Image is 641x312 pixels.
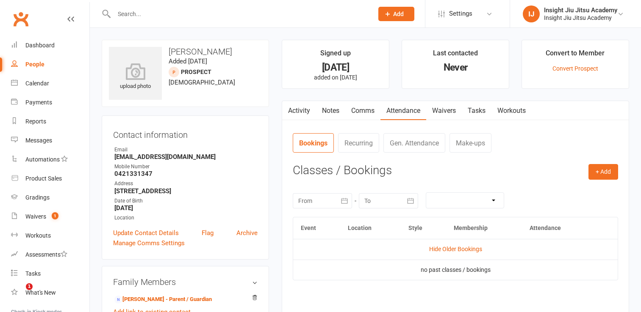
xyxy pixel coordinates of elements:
[450,133,491,153] a: Make-ups
[316,101,345,120] a: Notes
[8,283,29,304] iframe: Intercom live chat
[25,270,41,277] div: Tasks
[25,80,49,87] div: Calendar
[446,217,522,239] th: Membership
[11,188,89,207] a: Gradings
[293,133,334,153] a: Bookings
[114,170,258,178] strong: 0421331347
[114,204,258,212] strong: [DATE]
[109,47,262,56] h3: [PERSON_NAME]
[290,63,381,72] div: [DATE]
[338,133,379,153] a: Recurring
[544,14,617,22] div: Insight Jiu Jitsu Academy
[11,264,89,283] a: Tasks
[340,217,400,239] th: Location
[236,228,258,238] a: Archive
[282,101,316,120] a: Activity
[113,127,258,140] h3: Contact information
[293,217,340,239] th: Event
[410,63,501,72] div: Never
[11,245,89,264] a: Assessments
[52,212,58,219] span: 1
[11,226,89,245] a: Workouts
[426,101,462,120] a: Waivers
[169,57,207,65] time: Added [DATE]
[25,232,51,239] div: Workouts
[25,175,62,182] div: Product Sales
[25,99,52,106] div: Payments
[401,217,446,239] th: Style
[114,197,258,205] div: Date of Birth
[11,131,89,150] a: Messages
[546,48,605,63] div: Convert to Member
[202,228,214,238] a: Flag
[25,118,46,125] div: Reports
[114,187,258,195] strong: [STREET_ADDRESS]
[293,260,618,280] td: no past classes / bookings
[462,101,491,120] a: Tasks
[11,283,89,302] a: What's New
[114,153,258,161] strong: [EMAIL_ADDRESS][DOMAIN_NAME]
[10,8,31,30] a: Clubworx
[114,295,212,304] a: [PERSON_NAME] - Parent / Guardian
[25,42,55,49] div: Dashboard
[111,8,367,20] input: Search...
[523,5,540,22] div: IJ
[552,65,598,72] a: Convert Prospect
[11,150,89,169] a: Automations
[449,4,472,23] span: Settings
[320,48,351,63] div: Signed up
[25,61,44,68] div: People
[109,63,162,91] div: upload photo
[383,133,445,153] a: Gen. Attendance
[293,164,618,177] h3: Classes / Bookings
[113,277,258,287] h3: Family Members
[114,214,258,222] div: Location
[11,74,89,93] a: Calendar
[378,7,414,21] button: Add
[25,251,67,258] div: Assessments
[11,55,89,74] a: People
[290,74,381,81] p: added on [DATE]
[113,228,179,238] a: Update Contact Details
[522,217,594,239] th: Attendance
[429,246,482,252] a: Hide Older Bookings
[169,79,235,86] span: [DEMOGRAPHIC_DATA]
[345,101,380,120] a: Comms
[11,93,89,112] a: Payments
[25,213,46,220] div: Waivers
[26,283,33,290] span: 1
[114,146,258,154] div: Email
[25,156,60,163] div: Automations
[181,68,211,75] snap: prospect
[11,112,89,131] a: Reports
[433,48,478,63] div: Last contacted
[491,101,532,120] a: Workouts
[11,207,89,226] a: Waivers 1
[25,137,52,144] div: Messages
[114,163,258,171] div: Mobile Number
[11,36,89,55] a: Dashboard
[114,180,258,188] div: Address
[113,238,185,248] a: Manage Comms Settings
[380,101,426,120] a: Attendance
[25,289,56,296] div: What's New
[544,6,617,14] div: Insight Jiu Jitsu Academy
[393,11,404,17] span: Add
[588,164,618,179] button: + Add
[11,169,89,188] a: Product Sales
[25,194,50,201] div: Gradings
